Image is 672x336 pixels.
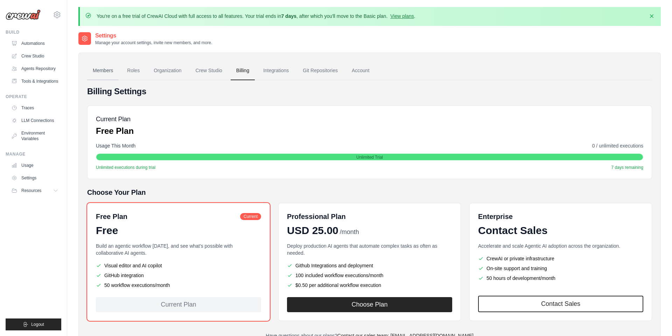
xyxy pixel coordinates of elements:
p: Build an agentic workflow [DATE], and see what's possible with collaborative AI agents. [96,242,261,256]
a: LLM Connections [8,115,61,126]
div: Current Plan [96,297,261,312]
img: Logo [6,9,41,20]
a: Tools & Integrations [8,76,61,87]
p: You're on a free trial of CrewAI Cloud with full access to all features. Your trial ends in , aft... [97,13,415,20]
a: Contact Sales [478,296,643,312]
span: Current [240,213,261,220]
span: Logout [31,322,44,327]
a: Members [87,61,119,80]
li: 50 hours of development/month [478,275,643,282]
a: Settings [8,172,61,184]
li: On-site support and training [478,265,643,272]
a: Agents Repository [8,63,61,74]
a: Environment Variables [8,128,61,144]
a: View plans [390,13,414,19]
h4: Billing Settings [87,86,652,97]
li: 50 workflow executions/month [96,282,261,289]
a: Integrations [258,61,294,80]
div: Contact Sales [478,224,643,237]
a: Account [346,61,375,80]
li: Github Integrations and deployment [287,262,452,269]
div: Manage [6,151,61,157]
button: Choose Plan [287,297,452,312]
li: GitHub integration [96,272,261,279]
span: 7 days remaining [611,165,643,170]
a: Traces [8,102,61,114]
div: Operate [6,94,61,100]
a: Billing [231,61,255,80]
div: Free [96,224,261,237]
a: Organization [148,61,187,80]
a: Usage [8,160,61,171]
li: 100 included workflow executions/month [287,272,452,279]
a: Automations [8,38,61,49]
h5: Choose Your Plan [87,187,652,197]
span: Unlimited Trial [356,155,383,160]
p: Manage your account settings, invite new members, and more. [95,40,212,46]
a: Crew Studio [8,50,61,62]
li: Visual editor and AI copilot [96,262,261,269]
h6: Professional Plan [287,212,346,221]
span: Unlimited executions during trial [96,165,155,170]
button: Resources [8,185,61,196]
h2: Settings [95,32,212,40]
span: 0 / unlimited executions [592,142,643,149]
div: Build [6,29,61,35]
span: Usage This Month [96,142,135,149]
p: Accelerate and scale Agentic AI adoption across the organization. [478,242,643,249]
li: CrewAI or private infrastructure [478,255,643,262]
span: /month [340,227,359,237]
p: Deploy production AI agents that automate complex tasks as often as needed. [287,242,452,256]
h6: Enterprise [478,212,643,221]
p: Free Plan [96,125,134,137]
button: Logout [6,318,61,330]
a: Git Repositories [297,61,343,80]
h5: Current Plan [96,114,134,124]
a: Crew Studio [190,61,228,80]
li: $0.50 per additional workflow execution [287,282,452,289]
span: USD 25.00 [287,224,338,237]
strong: 7 days [281,13,296,19]
span: Resources [21,188,41,193]
h6: Free Plan [96,212,127,221]
a: Roles [121,61,145,80]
